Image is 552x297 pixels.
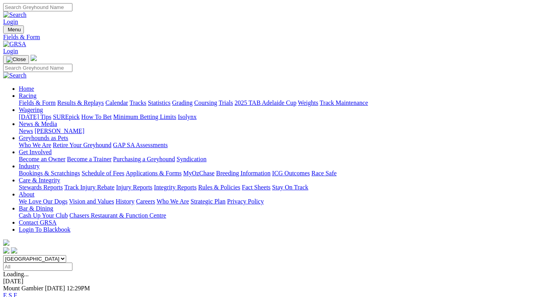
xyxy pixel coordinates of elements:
a: Bar & Dining [19,205,53,212]
img: facebook.svg [3,247,9,254]
a: Track Maintenance [320,99,368,106]
a: Stay On Track [272,184,308,191]
a: Privacy Policy [227,198,264,205]
input: Search [3,64,72,72]
a: Become a Trainer [67,156,112,162]
a: Breeding Information [216,170,271,176]
a: GAP SA Assessments [113,142,168,148]
a: News [19,128,33,134]
a: Login [3,48,18,54]
a: ICG Outcomes [272,170,310,176]
a: Racing [19,92,36,99]
img: Search [3,11,27,18]
a: Cash Up Your Club [19,212,68,219]
a: Stewards Reports [19,184,63,191]
a: Become an Owner [19,156,65,162]
a: Statistics [148,99,171,106]
a: Get Involved [19,149,52,155]
div: About [19,198,549,205]
div: Industry [19,170,549,177]
div: Wagering [19,113,549,121]
a: Grading [172,99,193,106]
a: Results & Replays [57,99,104,106]
a: [DATE] Tips [19,113,51,120]
a: Bookings & Scratchings [19,170,80,176]
a: Contact GRSA [19,219,56,226]
a: How To Bet [81,113,112,120]
a: Login [3,18,18,25]
span: Mount Gambier [3,285,43,292]
a: Syndication [177,156,206,162]
a: MyOzChase [183,170,215,176]
a: 2025 TAB Adelaide Cup [235,99,296,106]
a: Strategic Plan [191,198,225,205]
img: Search [3,72,27,79]
a: Trials [218,99,233,106]
a: Isolynx [178,113,197,120]
a: Fact Sheets [242,184,271,191]
span: Menu [8,27,21,32]
a: Vision and Values [69,198,114,205]
a: Tracks [130,99,146,106]
span: Loading... [3,271,29,277]
a: [PERSON_NAME] [34,128,84,134]
div: News & Media [19,128,549,135]
a: Injury Reports [116,184,152,191]
a: Retire Your Greyhound [53,142,112,148]
a: Schedule of Fees [81,170,124,176]
a: Integrity Reports [154,184,197,191]
a: Who We Are [157,198,189,205]
a: About [19,191,34,198]
a: We Love Our Dogs [19,198,67,205]
a: Wagering [19,106,43,113]
a: Rules & Policies [198,184,240,191]
a: Careers [136,198,155,205]
div: Greyhounds as Pets [19,142,549,149]
a: SUREpick [53,113,79,120]
input: Select date [3,263,72,271]
div: Care & Integrity [19,184,549,191]
div: Racing [19,99,549,106]
img: twitter.svg [11,247,17,254]
img: GRSA [3,41,26,48]
a: Care & Integrity [19,177,60,184]
a: Fields & Form [19,99,56,106]
a: Purchasing a Greyhound [113,156,175,162]
button: Toggle navigation [3,25,24,34]
a: Calendar [105,99,128,106]
img: Close [6,56,26,63]
input: Search [3,3,72,11]
div: Get Involved [19,156,549,163]
a: Minimum Betting Limits [113,113,176,120]
a: Industry [19,163,40,169]
a: Fields & Form [3,34,549,41]
span: 12:29PM [67,285,90,292]
img: logo-grsa-white.png [31,55,37,61]
a: Login To Blackbook [19,226,70,233]
a: History [115,198,134,205]
div: [DATE] [3,278,549,285]
span: [DATE] [45,285,65,292]
a: Coursing [194,99,217,106]
a: Race Safe [311,170,336,176]
img: logo-grsa-white.png [3,239,9,246]
a: Chasers Restaurant & Function Centre [69,212,166,219]
a: Who We Are [19,142,51,148]
a: Applications & Forms [126,170,182,176]
a: Track Injury Rebate [64,184,114,191]
a: Home [19,85,34,92]
button: Toggle navigation [3,55,29,64]
a: Weights [298,99,318,106]
div: Bar & Dining [19,212,549,219]
a: News & Media [19,121,57,127]
a: Greyhounds as Pets [19,135,68,141]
